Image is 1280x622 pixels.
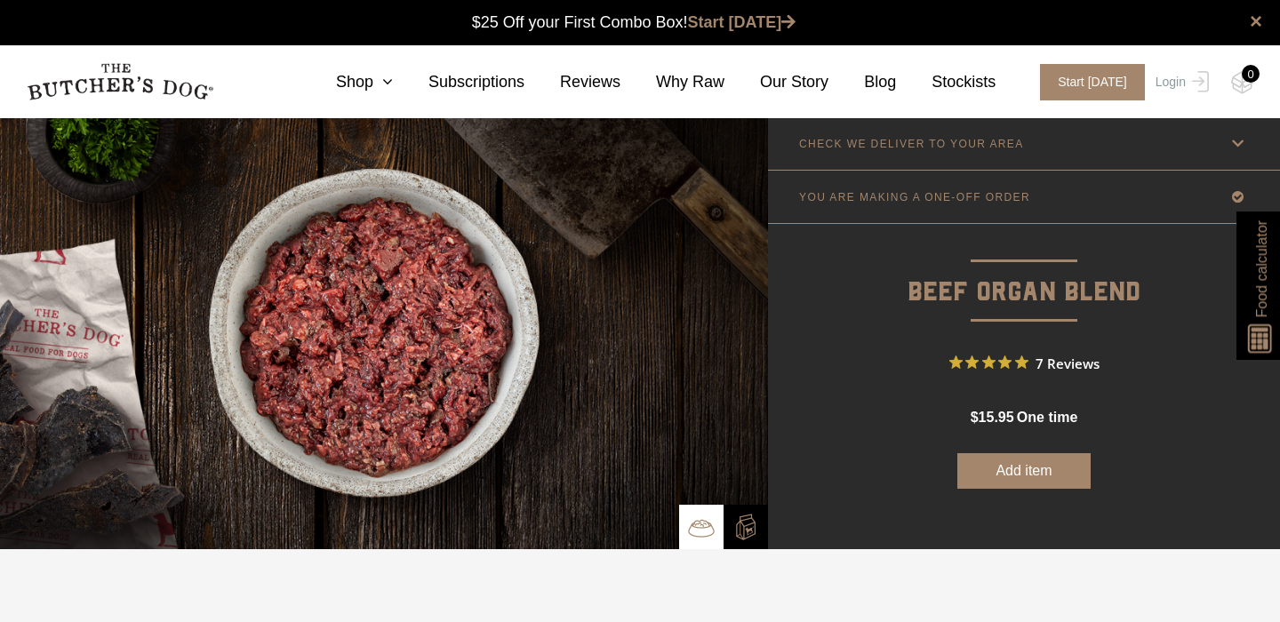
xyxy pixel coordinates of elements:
a: YOU ARE MAKING A ONE-OFF ORDER [768,171,1280,223]
a: Stockists [896,70,996,94]
span: 15.95 [979,410,1014,425]
a: Reviews [524,70,620,94]
button: Add item [957,453,1091,489]
img: TBD_Bowl.png [688,514,715,541]
p: YOU ARE MAKING A ONE-OFF ORDER [799,191,1030,203]
img: TBD_Build-A-Box-2.png [732,514,759,540]
a: Why Raw [620,70,724,94]
a: close [1250,11,1262,32]
p: CHECK WE DELIVER TO YOUR AREA [799,138,1024,150]
a: CHECK WE DELIVER TO YOUR AREA [768,117,1280,170]
span: one time [1017,410,1077,425]
span: Food calculator [1251,220,1272,317]
a: Start [DATE] [1022,64,1151,100]
a: Blog [828,70,896,94]
a: Subscriptions [393,70,524,94]
a: Login [1151,64,1209,100]
a: Shop [300,70,393,94]
p: Beef Organ Blend [768,224,1280,314]
span: 7 Reviews [1036,349,1100,376]
button: Rated 5 out of 5 stars from 7 reviews. Jump to reviews. [949,349,1100,376]
span: $ [971,410,979,425]
span: Start [DATE] [1040,64,1145,100]
a: Start [DATE] [688,13,796,31]
a: Our Story [724,70,828,94]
